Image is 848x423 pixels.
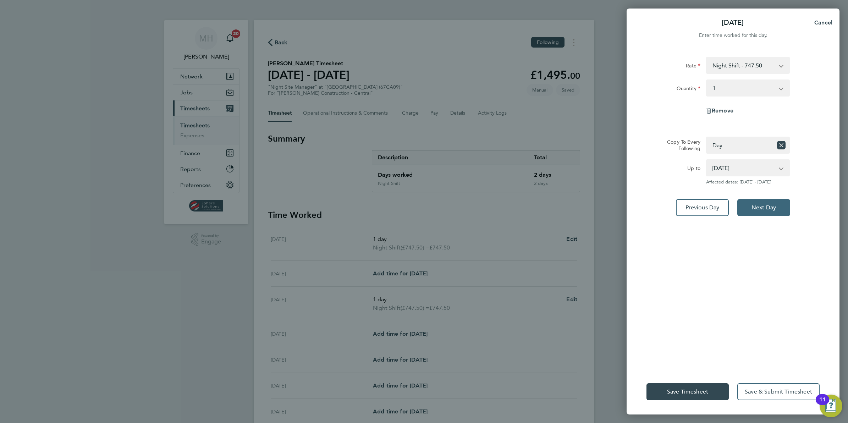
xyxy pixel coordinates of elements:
button: Save & Submit Timesheet [737,383,820,400]
span: Next Day [751,204,776,211]
button: Previous Day [676,199,729,216]
button: Open Resource Center, 11 new notifications [820,395,842,417]
span: Save & Submit Timesheet [745,388,812,395]
span: Save Timesheet [667,388,708,395]
p: [DATE] [722,18,744,28]
span: Cancel [812,19,832,26]
span: Remove [712,107,733,114]
label: Rate [686,62,700,71]
button: Remove [706,108,733,114]
label: Quantity [677,85,700,94]
button: Save Timesheet [646,383,729,400]
button: Cancel [803,16,839,30]
button: Reset selection [777,137,786,153]
span: Previous Day [685,204,720,211]
div: 11 [819,400,826,409]
label: Up to [687,165,700,174]
div: Enter time worked for this day. [627,31,839,40]
button: Next Day [737,199,790,216]
label: Copy To Every Following [661,139,700,152]
span: Affected dates: [DATE] - [DATE] [706,179,790,185]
